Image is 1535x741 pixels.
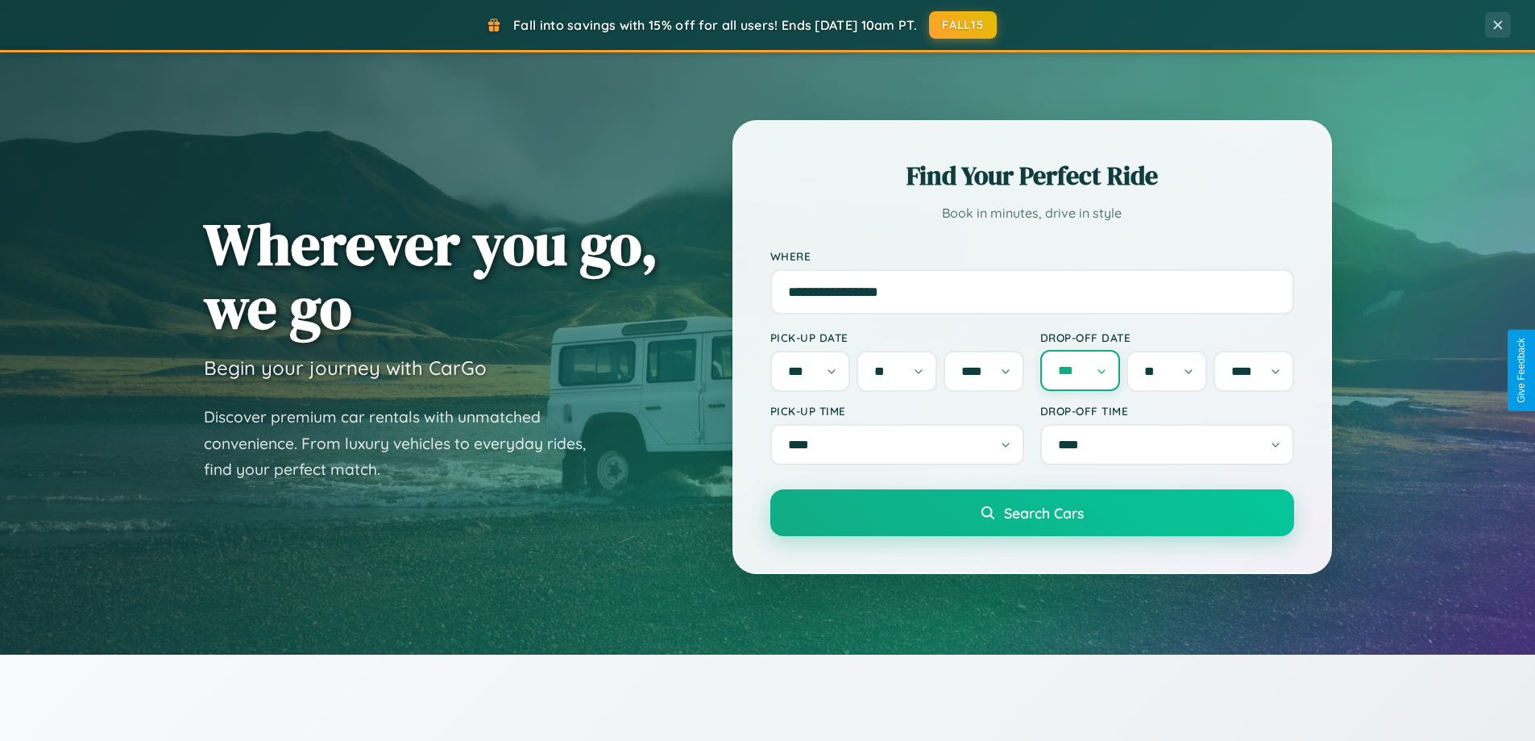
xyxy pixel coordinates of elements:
label: Pick-up Time [770,404,1024,418]
label: Pick-up Date [770,331,1024,344]
p: Book in minutes, drive in style [770,202,1294,225]
h2: Find Your Perfect Ride [770,158,1294,194]
h3: Begin your journey with CarGo [204,356,487,380]
p: Discover premium car rentals with unmatched convenience. From luxury vehicles to everyday rides, ... [204,404,607,483]
button: FALL15 [929,11,997,39]
span: Search Cars [1004,504,1084,522]
label: Where [770,249,1294,263]
label: Drop-off Date [1040,331,1294,344]
span: Fall into savings with 15% off for all users! Ends [DATE] 10am PT. [513,17,917,33]
div: Give Feedback [1516,338,1527,403]
button: Search Cars [770,489,1294,536]
label: Drop-off Time [1040,404,1294,418]
h1: Wherever you go, we go [204,212,658,339]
